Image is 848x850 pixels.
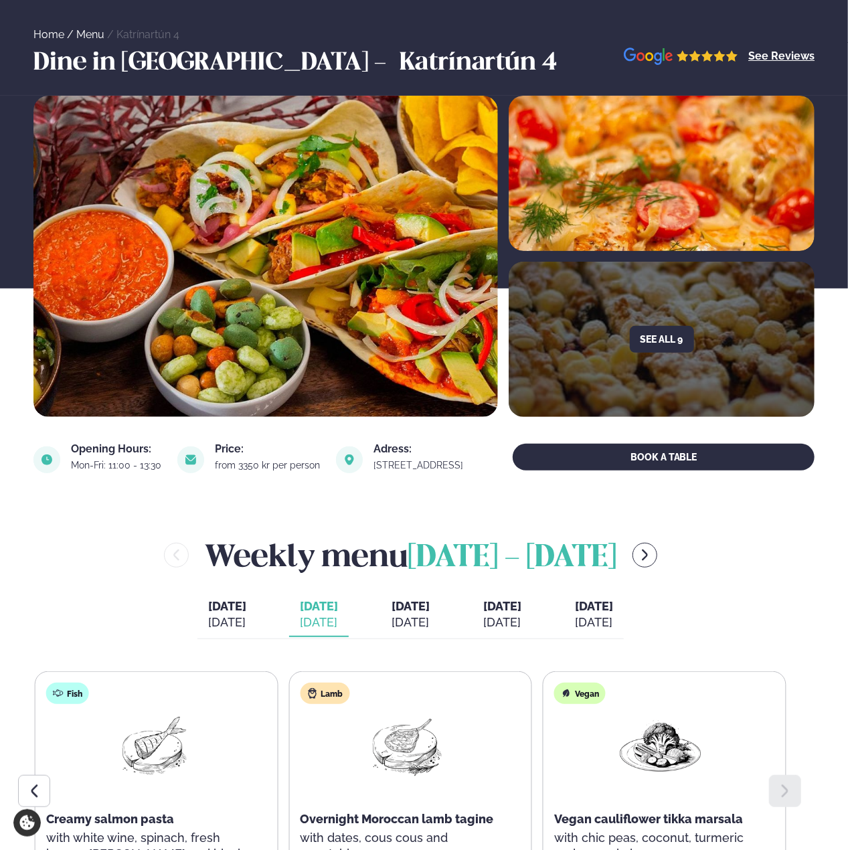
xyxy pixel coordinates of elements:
img: Vegan.svg [561,688,572,699]
img: image alt [509,96,815,251]
span: [DATE] - [DATE] [408,543,616,573]
h3: Katrínartún 4 [400,48,558,80]
span: [DATE] [208,599,246,613]
span: [DATE] [575,599,613,613]
span: / [67,28,76,41]
button: See all 9 [630,326,694,353]
img: fish.svg [53,688,64,699]
button: menu-btn-right [632,543,657,568]
div: Vegan [554,683,606,704]
img: Fish.png [110,715,195,777]
button: [DATE] [DATE] [197,593,257,637]
span: Overnight Moroccan lamb tagine [300,812,493,826]
div: Mon-Fri: 11:00 - 13:30 [71,460,163,471]
a: link [373,457,465,473]
img: Lamb-Meat.png [363,715,449,777]
button: BOOK A TABLE [513,444,815,471]
div: [DATE] [300,614,338,630]
span: Vegan cauliflower tikka marsala [554,812,743,826]
button: [DATE] [DATE] [473,593,532,637]
span: [DATE] [300,598,338,614]
span: [DATE] [483,599,521,613]
span: / [107,28,116,41]
span: Creamy salmon pasta [46,812,174,826]
button: [DATE] [DATE] [381,593,440,637]
img: Vegan.png [618,715,703,777]
img: image alt [624,48,738,66]
a: Menu [76,28,104,41]
span: [DATE] [392,599,430,613]
div: [DATE] [483,614,521,630]
div: Lamb [300,683,349,704]
div: Opening Hours: [71,444,163,454]
div: Adress: [373,444,465,454]
img: Lamb.svg [307,688,317,699]
div: [DATE] [392,614,430,630]
img: image alt [336,446,363,473]
div: Price: [215,444,322,454]
h3: Dine in [GEOGRAPHIC_DATA] - [33,48,393,80]
img: image alt [33,96,498,417]
div: [DATE] [575,614,613,630]
a: See Reviews [748,51,815,62]
button: menu-btn-left [164,543,189,568]
div: Fish [46,683,89,704]
button: [DATE] [DATE] [289,593,349,637]
a: Cookie settings [13,809,41,837]
div: from 3350 kr per person [215,460,322,471]
div: [DATE] [208,614,246,630]
img: image alt [33,446,60,473]
a: Katrínartún 4 [116,28,179,41]
button: [DATE] [DATE] [564,593,624,637]
img: image alt [177,446,204,473]
h2: Weekly menu [205,533,616,577]
a: Home [33,28,64,41]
